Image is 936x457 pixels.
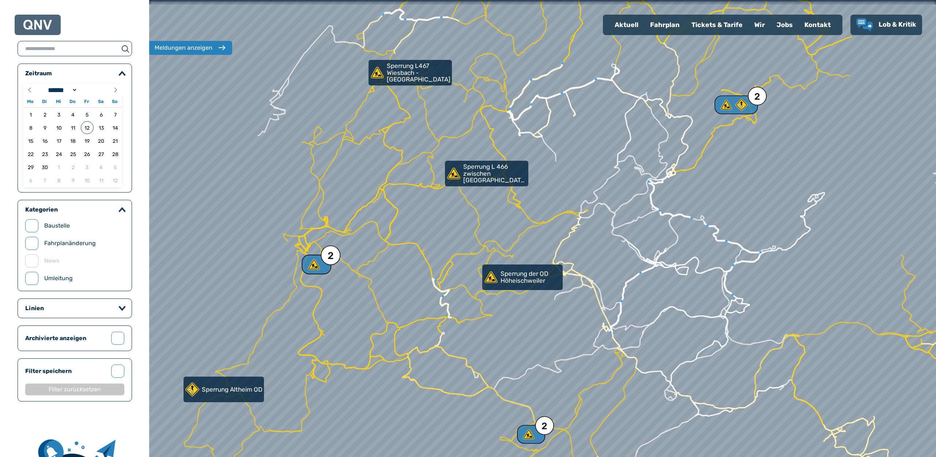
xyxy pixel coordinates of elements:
span: 07.10.2025 [38,174,51,187]
button: suchen [119,44,132,53]
div: 2 [522,429,539,440]
span: 24.09.2025 [53,148,65,160]
span: 03.09.2025 [53,108,65,121]
span: So [108,99,122,104]
div: Meldungen anzeigen [155,43,212,52]
div: 2 [754,92,760,102]
span: 20.09.2025 [95,134,107,147]
span: 30.09.2025 [38,161,51,174]
span: Fr [80,99,94,104]
button: Meldungen anzeigen [147,41,232,55]
span: 29.09.2025 [24,161,37,174]
span: 10.09.2025 [53,121,65,134]
span: 22.09.2025 [24,148,37,160]
span: 13.09.2025 [95,121,107,134]
select: Month [46,86,78,94]
a: QNV Logo [23,18,52,32]
div: 2 [722,99,749,111]
label: Baustelle [44,221,70,230]
span: 16.09.2025 [38,134,51,147]
p: Sperrung L 466 zwischen [GEOGRAPHIC_DATA] und [GEOGRAPHIC_DATA] [463,163,527,184]
p: Sperrung der OD Höheischweiler [501,270,561,284]
p: Sperrung L467 Wiesbach - [GEOGRAPHIC_DATA] [387,62,450,83]
a: Tickets & Tarife [686,15,748,34]
span: Di [37,99,51,104]
a: Aktuell [609,15,644,34]
span: 11.09.2025 [67,121,79,134]
p: Sperrung Altheim OD [202,386,263,393]
span: 12.09.2025 [81,121,94,134]
span: 09.09.2025 [38,121,51,134]
label: Umleitung [44,274,73,283]
span: 03.10.2025 [81,161,94,174]
span: Lob & Kritik [879,20,916,28]
span: 27.09.2025 [95,148,107,160]
span: 01.10.2025 [53,161,65,174]
label: Filter speichern [25,367,105,376]
span: 04.10.2025 [95,161,107,174]
span: 08.10.2025 [53,174,65,187]
span: 06.10.2025 [24,174,37,187]
legend: Zeitraum [25,70,52,77]
div: Sperrung L467 Wiesbach - [GEOGRAPHIC_DATA] [369,60,449,85]
a: Jobs [771,15,799,34]
span: 17.09.2025 [53,134,65,147]
span: 06.09.2025 [95,108,107,121]
a: Lob & Kritik [856,18,916,31]
span: Mi [52,99,65,104]
a: Sperrung Altheim OD [184,377,264,402]
span: 10.10.2025 [81,174,94,187]
img: QNV Logo [23,20,52,30]
span: 26.09.2025 [81,148,94,160]
span: 19.09.2025 [81,134,94,147]
span: 07.09.2025 [109,108,122,121]
a: Sperrung L 466 zwischen [GEOGRAPHIC_DATA] und [GEOGRAPHIC_DATA] [445,161,528,186]
span: 18.09.2025 [67,134,79,147]
legend: Kategorien [25,206,58,213]
label: News [44,256,59,265]
a: Fahrplan [644,15,686,34]
span: Mo [23,99,37,104]
label: Fahrplanänderung [44,239,96,248]
div: 2 [541,422,547,431]
span: 02.09.2025 [38,108,51,121]
span: 05.09.2025 [81,108,94,121]
span: 11.10.2025 [95,174,107,187]
input: Year [78,86,104,94]
a: Sperrung L467 Wiesbach - [GEOGRAPHIC_DATA] [369,60,452,85]
span: 02.10.2025 [67,161,79,174]
legend: Linien [25,305,44,312]
span: 01.09.2025 [24,108,37,121]
span: 12.10.2025 [109,174,122,187]
a: Wir [748,15,771,34]
span: 25.09.2025 [67,148,79,160]
span: 28.09.2025 [109,148,122,160]
span: 23.09.2025 [38,148,51,160]
div: 2 [307,259,324,270]
span: Sa [94,99,107,104]
span: Do [65,99,79,104]
a: Sperrung der OD Höheischweiler [482,264,563,290]
span: 15.09.2025 [24,134,37,147]
span: 09.10.2025 [67,174,79,187]
span: 04.09.2025 [67,108,79,121]
span: 14.09.2025 [109,121,122,134]
div: Sperrung L 466 zwischen [GEOGRAPHIC_DATA] und [GEOGRAPHIC_DATA] [445,161,525,186]
span: 05.10.2025 [109,161,122,174]
label: Archivierte anzeigen [25,334,105,343]
span: 21.09.2025 [109,134,122,147]
a: Kontakt [799,15,837,34]
span: 08.09.2025 [24,121,37,134]
div: 2 [328,251,334,261]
